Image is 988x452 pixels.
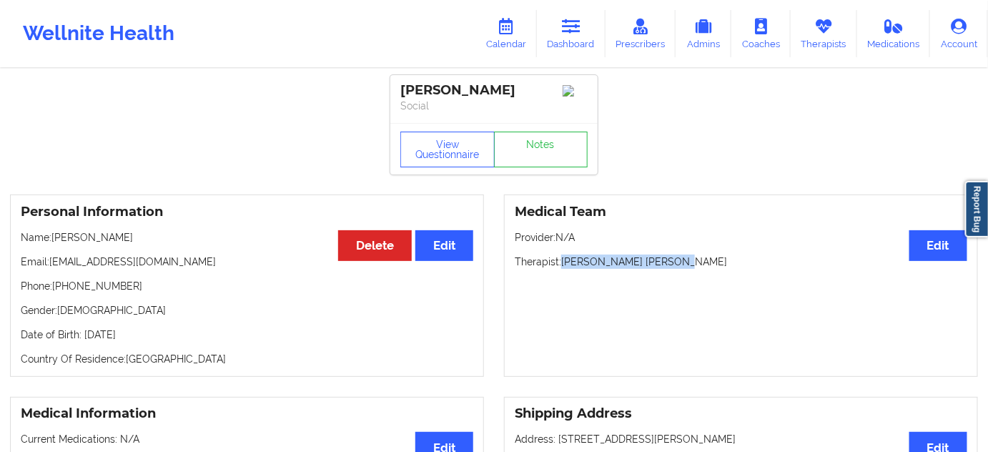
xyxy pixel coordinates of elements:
[515,255,967,269] p: Therapist: [PERSON_NAME] [PERSON_NAME]
[857,10,931,57] a: Medications
[21,303,473,318] p: Gender: [DEMOGRAPHIC_DATA]
[515,432,967,446] p: Address: [STREET_ADDRESS][PERSON_NAME]
[563,85,588,97] img: Image%2Fplaceholer-image.png
[400,82,588,99] div: [PERSON_NAME]
[791,10,857,57] a: Therapists
[930,10,988,57] a: Account
[606,10,676,57] a: Prescribers
[21,406,473,422] h3: Medical Information
[400,99,588,113] p: Social
[515,230,967,245] p: Provider: N/A
[494,132,588,167] a: Notes
[515,204,967,220] h3: Medical Team
[965,181,988,237] a: Report Bug
[676,10,731,57] a: Admins
[515,406,967,422] h3: Shipping Address
[21,230,473,245] p: Name: [PERSON_NAME]
[537,10,606,57] a: Dashboard
[338,230,412,261] button: Delete
[21,352,473,366] p: Country Of Residence: [GEOGRAPHIC_DATA]
[21,279,473,293] p: Phone: [PHONE_NUMBER]
[475,10,537,57] a: Calendar
[21,255,473,269] p: Email: [EMAIL_ADDRESS][DOMAIN_NAME]
[21,432,473,446] p: Current Medications: N/A
[909,230,967,261] button: Edit
[731,10,791,57] a: Coaches
[415,230,473,261] button: Edit
[21,204,473,220] h3: Personal Information
[400,132,495,167] button: View Questionnaire
[21,328,473,342] p: Date of Birth: [DATE]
